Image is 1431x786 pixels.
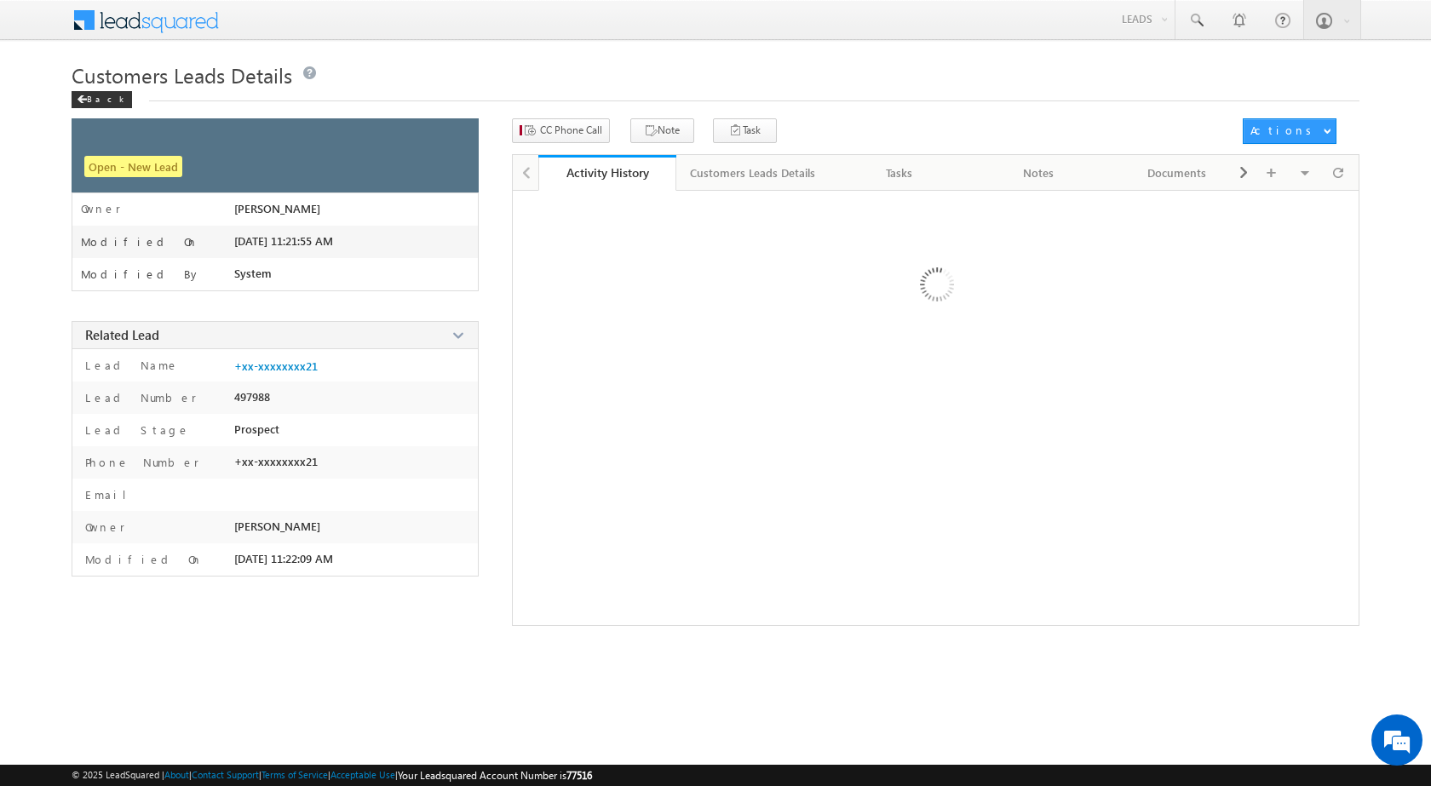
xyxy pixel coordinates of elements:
[676,155,830,191] a: Customers Leads Details
[81,552,203,567] label: Modified On
[81,487,140,502] label: Email
[983,163,1093,183] div: Notes
[234,519,320,533] span: [PERSON_NAME]
[84,156,182,177] span: Open - New Lead
[538,155,677,191] a: Activity History
[72,91,132,108] div: Back
[566,769,592,782] span: 77516
[81,422,190,438] label: Lead Stage
[844,163,954,183] div: Tasks
[72,61,292,89] span: Customers Leads Details
[330,769,395,780] a: Acceptable Use
[630,118,694,143] button: Note
[234,234,333,248] span: [DATE] 11:21:55 AM
[234,359,318,373] a: +xx-xxxxxxxx21
[234,552,333,565] span: [DATE] 11:22:09 AM
[1250,123,1318,138] div: Actions
[551,164,664,181] div: Activity History
[398,769,592,782] span: Your Leadsquared Account Number is
[234,390,270,404] span: 497988
[81,455,199,470] label: Phone Number
[713,118,777,143] button: Task
[85,326,159,343] span: Related Lead
[72,767,592,783] span: © 2025 LeadSquared | | | | |
[1108,155,1247,191] a: Documents
[690,163,815,183] div: Customers Leads Details
[234,422,279,436] span: Prospect
[1122,163,1232,183] div: Documents
[540,123,602,138] span: CC Phone Call
[81,267,201,281] label: Modified By
[192,769,259,780] a: Contact Support
[512,118,610,143] button: CC Phone Call
[164,769,189,780] a: About
[234,455,318,468] span: +xx-xxxxxxxx21
[234,267,272,280] span: System
[261,769,328,780] a: Terms of Service
[81,202,121,215] label: Owner
[81,390,197,405] label: Lead Number
[81,235,198,249] label: Modified On
[969,155,1108,191] a: Notes
[81,358,179,373] label: Lead Name
[234,202,320,215] span: [PERSON_NAME]
[1243,118,1336,144] button: Actions
[81,519,125,535] label: Owner
[830,155,969,191] a: Tasks
[848,199,1024,376] img: Loading ...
